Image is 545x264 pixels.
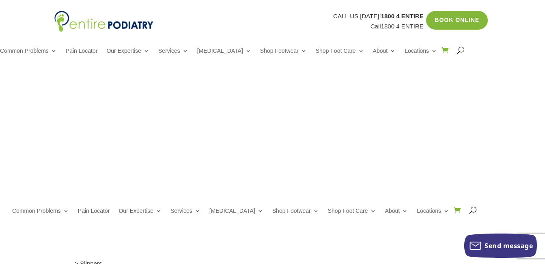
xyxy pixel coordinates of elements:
a: Shop Foot Care [328,208,376,225]
a: Services [158,48,188,65]
a: Book Online [426,11,488,30]
a: Our Expertise [118,208,162,225]
span: Send message [485,241,533,250]
a: Shop Footwear [272,208,319,225]
a: Locations [405,48,437,65]
a: Locations [417,208,449,225]
a: Services [170,208,200,225]
span: 1800 4 ENTIRE [381,13,424,19]
a: Entire Podiatry [54,26,153,33]
button: Send message [464,234,537,258]
a: [MEDICAL_DATA] [209,208,263,225]
a: Pain Locator [66,48,98,65]
a: [MEDICAL_DATA] [197,48,251,65]
img: logo (1) [54,11,153,32]
a: Our Expertise [106,48,149,65]
a: About [373,48,396,65]
p: CALL US [DATE]! [153,11,424,22]
a: About [385,208,408,225]
a: Common Problems [12,208,69,225]
a: Shop Footwear [260,48,307,65]
p: Call [153,21,424,32]
a: Pain Locator [78,208,110,225]
a: 1800 4 ENTIRE [381,23,424,30]
a: Shop Foot Care [316,48,364,65]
